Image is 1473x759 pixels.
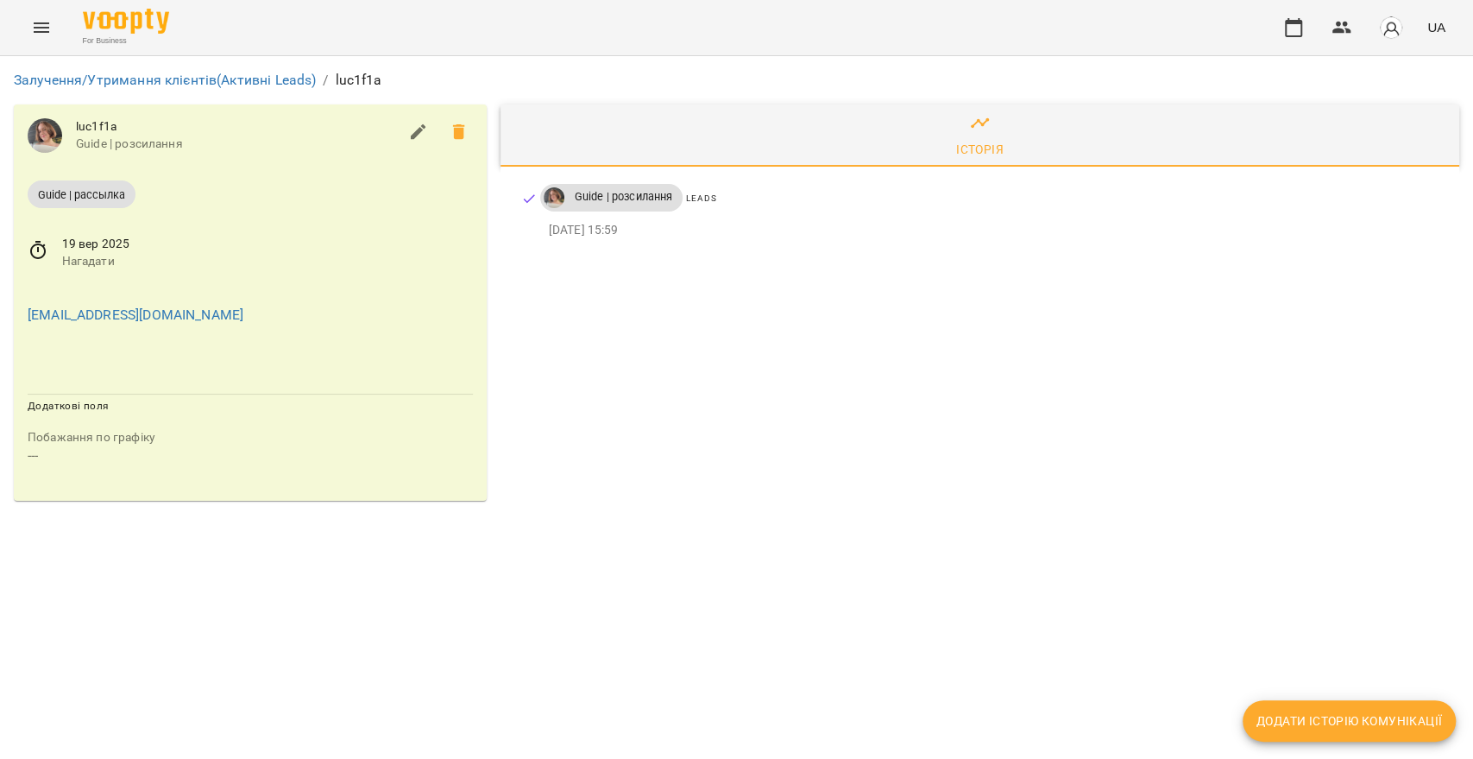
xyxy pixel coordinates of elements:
img: Кліщик Варвара Дмитрівна [28,118,62,153]
nav: breadcrumb [14,70,1459,91]
button: UA [1420,11,1452,43]
p: field-description [28,429,473,446]
span: luc1f1a [76,118,398,136]
li: / [323,70,328,91]
a: [EMAIL_ADDRESS][DOMAIN_NAME] [28,307,243,323]
span: Leads [686,193,716,203]
span: For Business [83,35,169,47]
span: Guide | розсилання [76,136,398,153]
img: Voopty Logo [83,9,169,34]
span: Додаткові поля [28,400,109,412]
img: Кліщик Варвара Дмитрівна [544,187,564,208]
span: Guide | рассылка [28,187,135,202]
span: Нагадати [62,253,473,270]
a: Кліщик Варвара Дмитрівна [540,187,564,208]
span: UA [1427,18,1445,36]
p: [DATE] 15:59 [549,222,1432,239]
a: Залучення/Утримання клієнтів(Активні Leads) [14,72,316,88]
img: avatar_s.png [1379,16,1403,40]
p: --- [28,446,473,466]
p: luc1f1a [336,70,382,91]
button: Menu [21,7,62,48]
span: Guide | розсилання [564,189,683,205]
span: 19 вер 2025 [62,236,473,253]
div: Історія [956,139,1004,160]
